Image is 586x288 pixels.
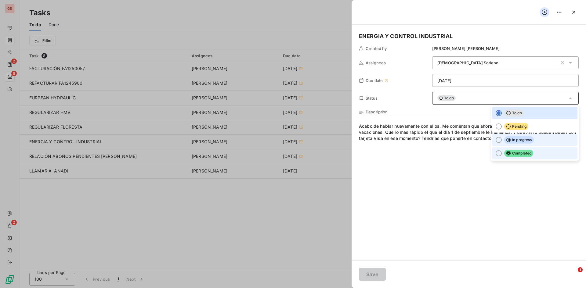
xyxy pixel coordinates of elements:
[504,150,533,157] span: Completed
[366,46,387,51] span: Created by
[504,123,528,130] span: Pending
[437,60,498,65] span: [DEMOGRAPHIC_DATA] Soriano
[504,109,524,117] span: To do
[432,46,500,51] span: [PERSON_NAME] [PERSON_NAME]
[359,32,579,41] h5: ENERGIA Y CONTROL INDUSTRIAL
[565,267,580,282] iframe: Intercom live chat
[366,96,378,101] span: Status
[366,78,383,83] span: Due date
[359,123,579,240] span: Acabo de hablar nuevamente con ellos. Me comentan que ahora este mes no pueden hacer el pago por ...
[366,60,386,65] span: Assignees
[366,109,388,114] span: Description
[504,136,534,144] span: In progress
[437,95,456,101] span: To do
[432,74,579,87] input: placeholder
[359,268,386,281] button: Save
[578,267,583,272] span: 1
